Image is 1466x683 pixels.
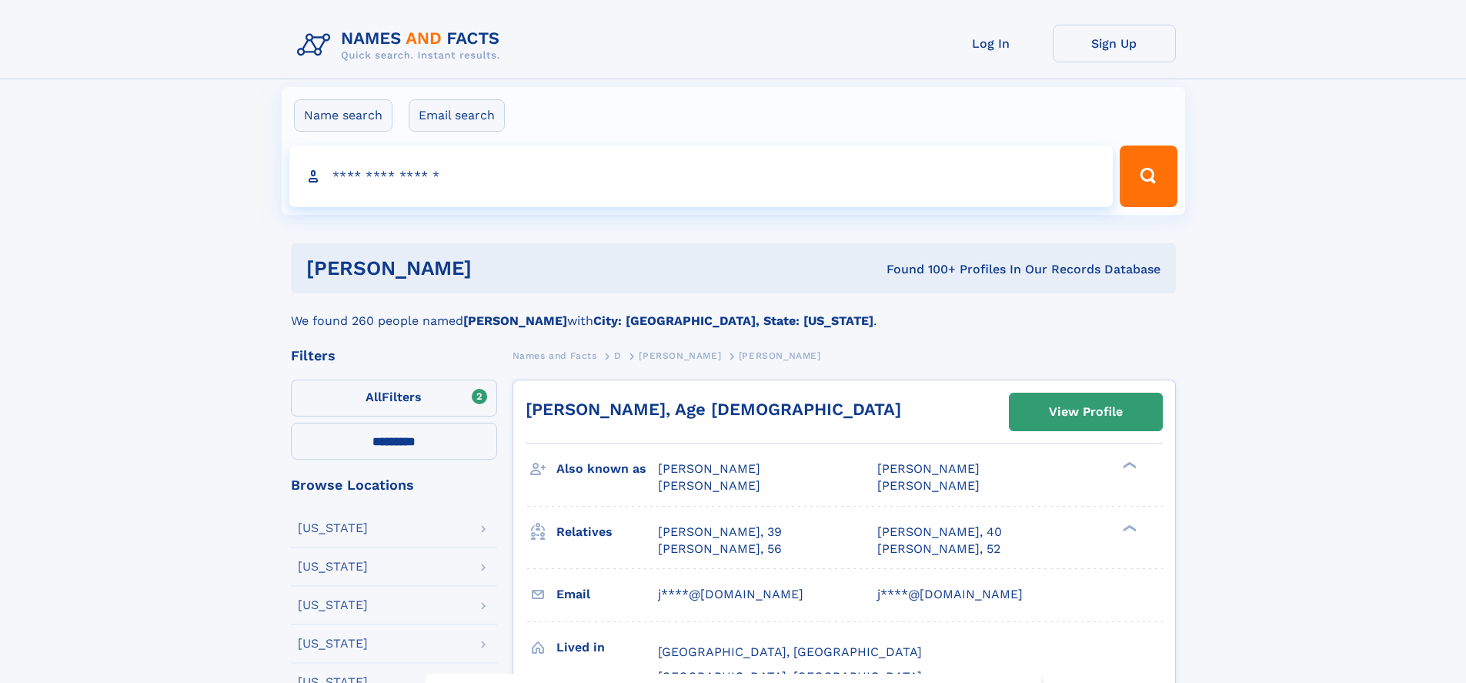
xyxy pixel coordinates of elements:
span: [GEOGRAPHIC_DATA], [GEOGRAPHIC_DATA] [658,644,922,659]
div: [US_STATE] [298,638,368,650]
div: Filters [291,349,497,363]
h3: Lived in [556,634,658,661]
span: [PERSON_NAME] [639,350,721,361]
label: Email search [409,99,505,132]
a: [PERSON_NAME], Age [DEMOGRAPHIC_DATA] [526,400,901,419]
div: We found 260 people named with . [291,293,1176,330]
a: [PERSON_NAME], 56 [658,541,782,557]
b: [PERSON_NAME] [463,313,567,328]
a: View Profile [1010,393,1162,430]
span: [PERSON_NAME] [877,461,980,476]
a: Sign Up [1053,25,1176,62]
span: [PERSON_NAME] [877,478,980,493]
a: D [614,346,622,365]
h1: [PERSON_NAME] [306,259,680,278]
div: Found 100+ Profiles In Our Records Database [679,261,1160,278]
img: Logo Names and Facts [291,25,513,66]
a: Log In [930,25,1053,62]
label: Name search [294,99,392,132]
input: search input [289,146,1114,207]
label: Filters [291,380,497,417]
div: ❯ [1119,523,1137,533]
h3: Also known as [556,456,658,482]
span: [PERSON_NAME] [658,478,760,493]
span: All [366,390,382,404]
a: [PERSON_NAME], 39 [658,524,782,541]
b: City: [GEOGRAPHIC_DATA], State: [US_STATE] [593,313,873,328]
span: D [614,350,622,361]
h3: Email [556,581,658,608]
a: [PERSON_NAME], 52 [877,541,1000,557]
span: [PERSON_NAME] [739,350,821,361]
span: [PERSON_NAME] [658,461,760,476]
div: [US_STATE] [298,599,368,611]
div: ❯ [1119,460,1137,470]
div: [US_STATE] [298,522,368,534]
div: Browse Locations [291,478,497,492]
a: Names and Facts [513,346,597,365]
h3: Relatives [556,519,658,545]
a: [PERSON_NAME] [639,346,721,365]
a: [PERSON_NAME], 40 [877,524,1002,541]
button: Search Button [1120,146,1177,207]
div: View Profile [1049,394,1123,430]
div: [US_STATE] [298,561,368,573]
